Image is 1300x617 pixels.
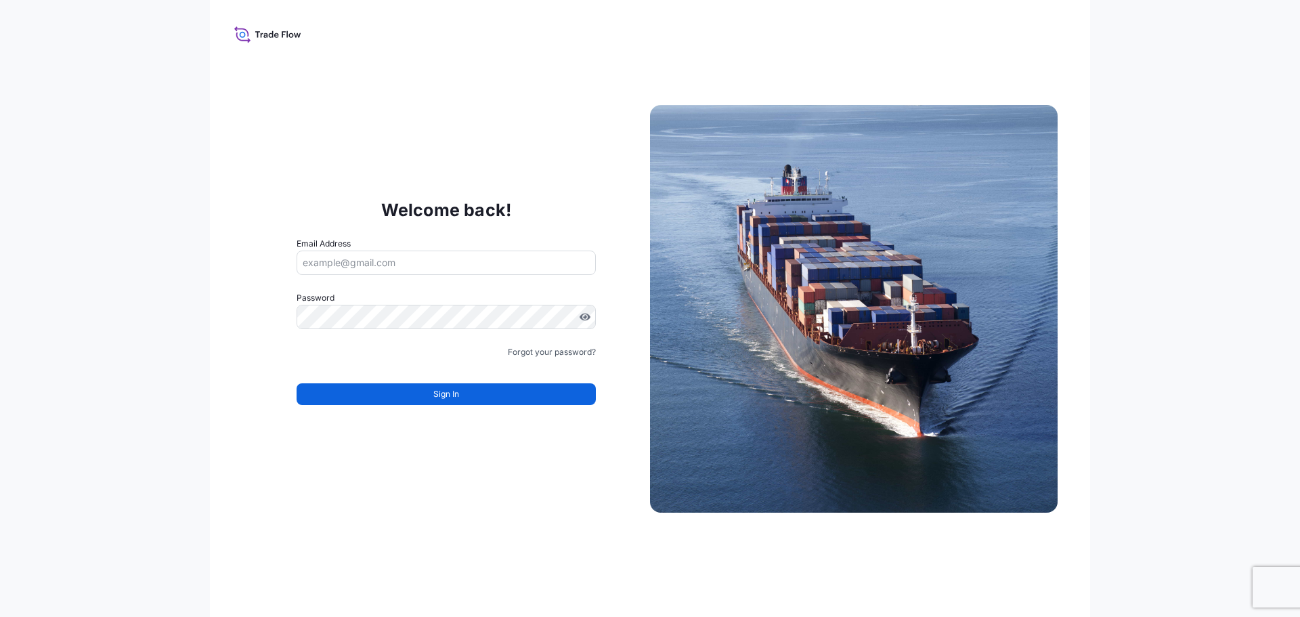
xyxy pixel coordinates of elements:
[580,312,590,322] button: Show password
[297,237,351,251] label: Email Address
[650,105,1058,513] img: Ship illustration
[297,251,596,275] input: example@gmail.com
[297,291,596,305] label: Password
[381,199,512,221] p: Welcome back!
[508,345,596,359] a: Forgot your password?
[297,383,596,405] button: Sign In
[433,387,459,401] span: Sign In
